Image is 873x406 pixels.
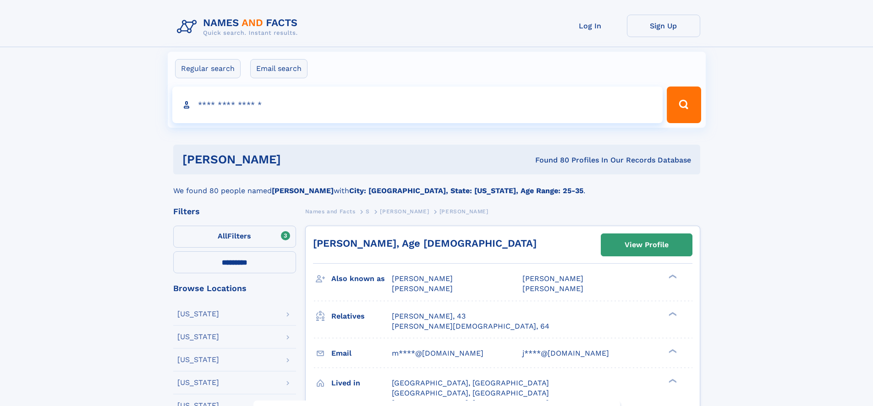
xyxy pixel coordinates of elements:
button: Search Button [667,87,701,123]
input: search input [172,87,663,123]
a: [PERSON_NAME] [380,206,429,217]
div: [US_STATE] [177,333,219,341]
a: View Profile [601,234,692,256]
a: Log In [554,15,627,37]
span: [PERSON_NAME] [522,284,583,293]
span: S [366,208,370,215]
div: Filters [173,207,296,216]
div: ❯ [666,274,677,280]
b: City: [GEOGRAPHIC_DATA], State: [US_STATE], Age Range: 25-35 [349,186,583,195]
span: [PERSON_NAME] [392,284,453,293]
span: [PERSON_NAME] [380,208,429,215]
span: All [218,232,227,240]
div: ❯ [666,311,677,317]
label: Regular search [175,59,241,78]
a: [PERSON_NAME], 43 [392,311,466,321]
div: ❯ [666,378,677,384]
a: S [366,206,370,217]
div: [US_STATE] [177,356,219,363]
span: [PERSON_NAME] [392,274,453,283]
span: [GEOGRAPHIC_DATA], [GEOGRAPHIC_DATA] [392,379,549,387]
span: [PERSON_NAME] [522,274,583,283]
h3: Email [331,346,392,361]
div: We found 80 people named with . [173,174,700,196]
a: Sign Up [627,15,700,37]
a: Names and Facts [305,206,356,217]
label: Email search [250,59,307,78]
b: [PERSON_NAME] [272,186,334,195]
h3: Relatives [331,309,392,324]
a: [PERSON_NAME], Age [DEMOGRAPHIC_DATA] [313,238,537,249]
h3: Also known as [331,271,392,287]
span: [GEOGRAPHIC_DATA], [GEOGRAPHIC_DATA] [392,389,549,397]
h3: Lived in [331,375,392,391]
div: [US_STATE] [177,379,219,386]
div: Browse Locations [173,284,296,292]
div: ❯ [666,348,677,354]
div: Found 80 Profiles In Our Records Database [408,155,691,165]
div: View Profile [625,234,669,255]
a: [PERSON_NAME][DEMOGRAPHIC_DATA], 64 [392,321,549,331]
label: Filters [173,226,296,248]
h1: [PERSON_NAME] [182,154,408,165]
div: [US_STATE] [177,310,219,318]
span: [PERSON_NAME] [439,208,489,215]
img: Logo Names and Facts [173,15,305,39]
